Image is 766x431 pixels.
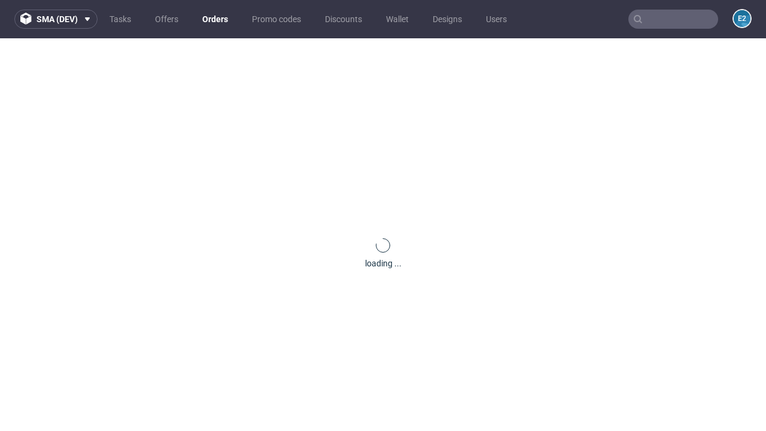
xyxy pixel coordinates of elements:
a: Promo codes [245,10,308,29]
a: Users [479,10,514,29]
div: loading ... [365,257,402,269]
a: Wallet [379,10,416,29]
a: Tasks [102,10,138,29]
figcaption: e2 [734,10,750,27]
a: Offers [148,10,186,29]
span: sma (dev) [37,15,78,23]
a: Orders [195,10,235,29]
a: Discounts [318,10,369,29]
button: sma (dev) [14,10,98,29]
a: Designs [425,10,469,29]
